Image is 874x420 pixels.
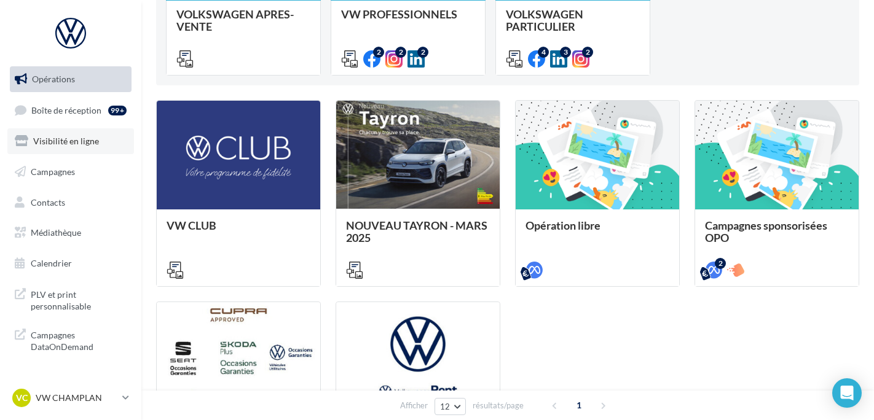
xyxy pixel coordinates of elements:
[31,166,75,177] span: Campagnes
[7,66,134,92] a: Opérations
[715,258,726,269] div: 2
[36,392,117,404] p: VW CHAMPLAN
[7,190,134,216] a: Contacts
[7,220,134,246] a: Médiathèque
[32,74,75,84] span: Opérations
[832,378,862,408] div: Open Intercom Messenger
[16,392,28,404] span: VC
[7,281,134,317] a: PLV et print personnalisable
[400,400,428,411] span: Afficher
[417,47,428,58] div: 2
[10,386,132,410] a: VC VW CHAMPLAN
[7,128,134,154] a: Visibilité en ligne
[176,7,294,33] span: VOLKSWAGEN APRES-VENTE
[7,322,134,358] a: Campagnes DataOnDemand
[31,227,81,238] span: Médiathèque
[395,47,406,58] div: 2
[346,219,487,244] span: NOUVEAU TAYRON - MARS 2025
[7,97,134,123] a: Boîte de réception99+
[560,47,571,58] div: 3
[569,395,589,415] span: 1
[526,219,600,232] span: Opération libre
[31,327,127,353] span: Campagnes DataOnDemand
[108,106,127,115] div: 99+
[7,251,134,276] a: Calendrier
[440,402,451,411] span: 12
[31,104,101,115] span: Boîte de réception
[473,400,524,411] span: résultats/page
[167,219,216,232] span: VW CLUB
[341,7,457,21] span: VW PROFESSIONNELS
[373,47,384,58] div: 2
[705,219,827,244] span: Campagnes sponsorisées OPO
[31,258,72,268] span: Calendrier
[31,196,65,207] span: Contacts
[33,136,99,146] span: Visibilité en ligne
[538,47,549,58] div: 4
[435,398,466,415] button: 12
[506,7,583,33] span: VOLKSWAGEN PARTICULIER
[31,286,127,313] span: PLV et print personnalisable
[582,47,593,58] div: 2
[7,159,134,185] a: Campagnes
